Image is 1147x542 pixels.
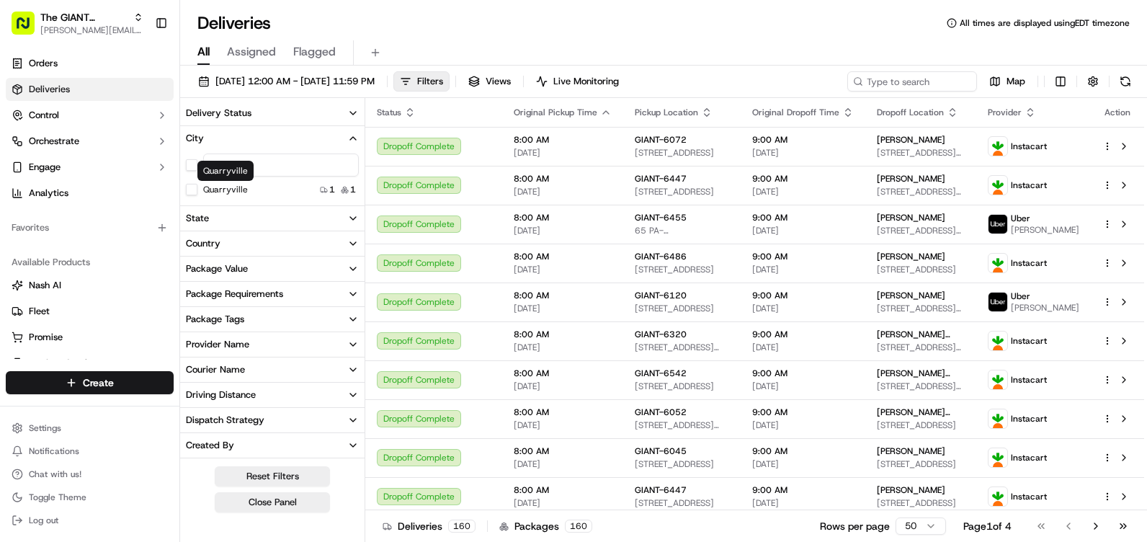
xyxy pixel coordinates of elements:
button: Driving Distance [180,383,365,407]
span: Map [1007,75,1025,88]
img: profile_instacart_ahold_partner.png [988,254,1007,272]
span: [PERSON_NAME] [877,484,945,496]
span: 8:00 AM [514,445,612,457]
button: Engage [6,156,174,179]
span: [PERSON_NAME] [877,445,945,457]
img: profile_instacart_ahold_partner.png [988,137,1007,156]
span: Views [486,75,511,88]
div: Package Value [186,262,248,275]
span: [STREET_ADDRESS] [877,264,965,275]
span: [DATE] [514,225,612,236]
a: 📗Knowledge Base [9,203,116,229]
span: Promise [29,331,63,344]
span: GIANT-6045 [635,445,687,457]
span: [STREET_ADDRESS][PERSON_NAME] [877,186,965,197]
label: Quarryville [203,184,248,195]
span: [STREET_ADDRESS][PERSON_NAME] [877,381,965,392]
input: Type to search [847,71,977,92]
img: profile_instacart_ahold_partner.png [988,448,1007,467]
span: 8:00 AM [514,484,612,496]
span: Instacart [1011,179,1047,191]
span: Uber [1011,213,1030,224]
input: Got a question? Start typing here... [37,93,259,108]
span: GIANT-6072 [635,134,687,146]
div: Start new chat [49,138,236,152]
span: Instacart [1011,374,1047,386]
span: [DATE] [514,303,612,314]
a: Promise [12,331,168,344]
span: [STREET_ADDRESS][PERSON_NAME] [877,147,965,159]
span: 8:00 AM [514,251,612,262]
p: Welcome 👋 [14,58,262,81]
button: Courier Name [180,357,365,382]
span: Create [83,376,114,390]
button: State [180,206,365,231]
span: Uber [1011,290,1030,302]
div: Courier Name [186,363,245,376]
span: [STREET_ADDRESS] [635,147,729,159]
span: [DATE] [752,225,854,236]
span: [PERSON_NAME] [877,251,945,262]
span: Analytics [29,187,68,200]
span: Provider [988,107,1022,118]
a: Orders [6,52,174,75]
span: 9:00 AM [752,406,854,418]
span: Toggle Theme [29,492,86,503]
div: Created By [186,439,234,452]
img: profile_instacart_ahold_partner.png [988,176,1007,195]
span: [DATE] [514,342,612,353]
span: Orders [29,57,58,70]
span: [PERSON_NAME] [PERSON_NAME] [877,329,965,340]
button: Package Tags [180,307,365,332]
div: Action [1102,107,1133,118]
img: profile_instacart_ahold_partner.png [988,409,1007,428]
div: City [186,132,204,145]
button: Reset Filters [215,466,330,487]
span: [DATE] [752,342,854,353]
span: Deliveries [29,83,70,96]
button: Control [6,104,174,127]
span: All [197,43,210,61]
h1: Deliveries [197,12,271,35]
span: 8:00 AM [514,290,612,301]
button: Created By [180,433,365,458]
span: 1 [350,184,356,195]
span: 9:00 AM [752,484,854,496]
button: [PERSON_NAME][EMAIL_ADDRESS][PERSON_NAME][DOMAIN_NAME] [40,25,143,36]
button: Orchestrate [6,130,174,153]
span: [DATE] [514,497,612,509]
span: [DATE] [752,147,854,159]
span: [DATE] [514,264,612,275]
div: Package Tags [186,313,244,326]
span: 9:00 AM [752,251,854,262]
button: The GIANT Company [40,10,128,25]
span: [STREET_ADDRESS] [635,264,729,275]
button: Nash AI [6,274,174,297]
span: [DATE] [752,419,854,431]
span: Settings [29,422,61,434]
span: [STREET_ADDRESS][PERSON_NAME][PERSON_NAME] [635,342,729,353]
a: Deliveries [6,78,174,101]
span: [STREET_ADDRESS] [635,458,729,470]
span: Assigned [227,43,276,61]
span: Engage [29,161,61,174]
span: 9:00 AM [752,134,854,146]
span: 8:00 AM [514,212,612,223]
a: Powered byPylon [102,244,174,255]
button: Package Value [180,257,365,281]
a: Fleet [12,305,168,318]
button: Toggle Theme [6,487,174,507]
span: [PERSON_NAME] Race [877,368,965,379]
span: GIANT-6447 [635,484,687,496]
span: Instacart [1011,141,1047,152]
button: Log out [6,510,174,530]
div: Available Products [6,251,174,274]
button: Live Monitoring [530,71,625,92]
span: 65 PA-[GEOGRAPHIC_DATA], [GEOGRAPHIC_DATA] [635,225,729,236]
div: Dispatch Strategy [186,414,264,427]
button: Fleet [6,300,174,323]
span: [STREET_ADDRESS][PERSON_NAME] [877,303,965,314]
span: Knowledge Base [29,209,110,223]
span: Instacart [1011,335,1047,347]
